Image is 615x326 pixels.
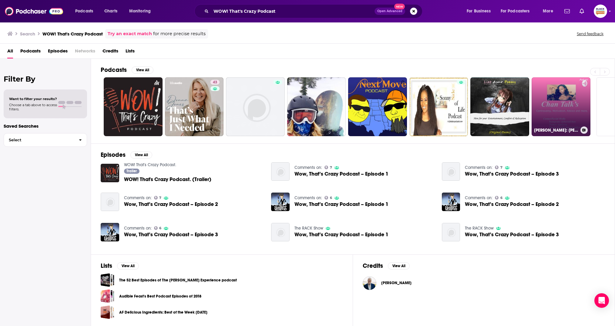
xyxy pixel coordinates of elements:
img: Wow, That’s Crazy Podcast – Episode 3 [442,162,460,181]
a: Audible Feast's Best Podcast Episodes of 2018 [101,289,114,303]
span: WOW! That's Crazy Podcast. (Trailer) [124,177,211,182]
span: [PERSON_NAME] [381,281,412,285]
button: View All [132,66,153,74]
span: 6 [159,227,161,230]
button: open menu [497,6,539,16]
button: View All [130,151,152,159]
h3: Search [20,31,35,37]
span: 7 [159,197,161,199]
span: Choose a tab above to access filters. [9,103,57,111]
span: Podcasts [75,7,93,15]
a: 6 [495,196,502,200]
div: Search podcasts, credits, & more... [200,4,428,18]
button: View All [388,262,410,270]
span: for more precise results [153,30,206,37]
a: Comments on: [294,195,322,200]
a: EpisodesView All [101,151,152,159]
span: More [543,7,553,15]
a: 7 [324,166,332,169]
a: 43 [165,77,224,136]
span: 43 [213,79,217,86]
a: Wow, That’s Crazy Podcast – Episode 1 [294,202,388,207]
a: CreditsView All [363,262,410,270]
a: Wow, That’s Crazy Podcast – Episode 2 [465,202,559,207]
a: Comments on: [124,195,152,200]
a: WOW! That's Crazy Podcast. (Trailer) [101,164,119,182]
a: All [7,46,13,59]
a: PodcastsView All [101,66,153,74]
span: For Podcasters [501,7,530,15]
a: 6 [324,196,332,200]
img: Wow, That’s Crazy Podcast – Episode 1 [271,193,290,211]
span: Wow, That’s Crazy Podcast – Episode 1 [294,171,388,176]
span: 7 [330,166,332,169]
span: Trailer [126,169,137,173]
img: Wow, That’s Crazy Podcast – Episode 3 [442,223,460,241]
a: Podcasts [20,46,41,59]
button: Show profile menu [594,5,607,18]
a: Credits [102,46,118,59]
a: Episodes [48,46,68,59]
a: Audible Feast's Best Podcast Episodes of 2018 [119,293,201,300]
div: Open Intercom Messenger [594,293,609,308]
span: Select [4,138,74,142]
span: Wow, That’s Crazy Podcast – Episode 3 [465,171,559,176]
h2: Episodes [101,151,126,159]
a: Wow, That’s Crazy Podcast – Episode 3 [465,232,559,237]
h2: Lists [101,262,112,270]
a: Comments on: [124,226,152,231]
span: Wow, That’s Crazy Podcast – Episode 1 [294,232,388,237]
img: Wow, That’s Crazy Podcast – Episode 2 [442,193,460,211]
span: 6 [330,197,332,199]
h2: Podcasts [101,66,127,74]
img: Wow, That’s Crazy Podcast – Episode 1 [271,162,290,181]
img: Wow, That’s Crazy Podcast – Episode 1 [271,223,290,241]
button: open menu [125,6,159,16]
span: Charts [104,7,117,15]
a: 6 [154,226,162,230]
h2: Credits [363,262,383,270]
a: Wow, That’s Crazy Podcast – Episode 2 [101,193,119,211]
a: AF Delicious Ingredients: Best of the Week [DATE] [119,309,207,316]
a: Try an exact match [108,30,152,37]
input: Search podcasts, credits, & more... [211,6,375,16]
h3: [PERSON_NAME]: [PERSON_NAME] Talk’s [534,128,578,133]
span: AF Delicious Ingredients: Best of the Week 1/11/19 [101,305,114,319]
div: 0 [401,80,405,134]
a: [PERSON_NAME]: [PERSON_NAME] Talk’s [532,77,590,136]
button: Stephen SempleStephen Semple [363,273,605,293]
a: 43 [210,80,220,85]
h3: WOW! That's Crazy Podcast [42,31,103,37]
a: 7 [154,196,162,200]
a: 7 [495,166,502,169]
span: 7 [500,166,502,169]
img: Podchaser - Follow, Share and Rate Podcasts [5,5,63,17]
a: The 52 Best Episodes of The Joe Rogan Experience podcast [101,273,114,287]
a: Wow, That’s Crazy Podcast – Episode 2 [124,202,218,207]
a: Show notifications dropdown [577,6,586,16]
a: Lists [126,46,135,59]
a: Wow, That’s Crazy Podcast – Episode 3 [124,232,218,237]
a: WOW! That's Crazy Podcast. [124,162,176,167]
span: Networks [75,46,95,59]
a: The RACK Show [465,226,494,231]
span: Open Advanced [377,10,402,13]
img: Wow, That’s Crazy Podcast – Episode 3 [101,223,119,241]
img: Stephen Semple [363,276,376,290]
a: 0 [348,77,407,136]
